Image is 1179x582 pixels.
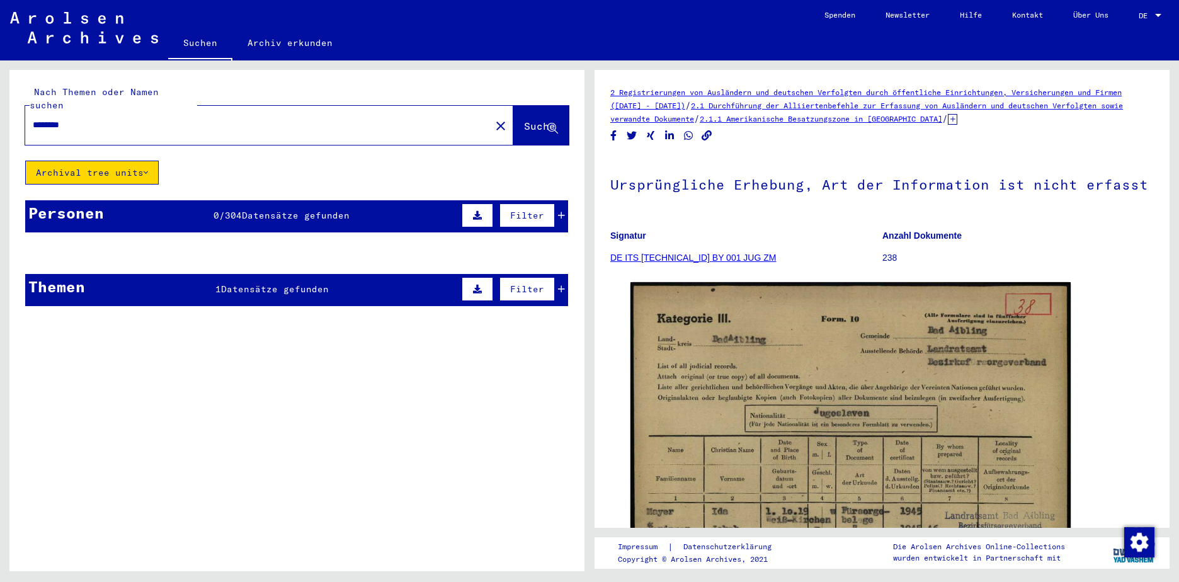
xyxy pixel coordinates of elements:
span: 0 [214,210,219,221]
span: Datensätze gefunden [242,210,350,221]
button: Copy link [700,128,714,144]
img: Arolsen_neg.svg [10,12,158,43]
a: Suchen [168,28,232,60]
span: DE [1139,11,1153,20]
mat-icon: close [493,118,508,134]
mat-label: Nach Themen oder Namen suchen [30,86,159,111]
span: / [694,113,700,124]
span: Filter [510,283,544,295]
a: 2.1.1 Amerikanische Besatzungszone in [GEOGRAPHIC_DATA] [700,114,942,123]
h1: Ursprüngliche Erhebung, Art der Information ist nicht erfasst [610,156,1154,211]
button: Suche [513,106,569,145]
div: | [618,540,787,554]
button: Share on Facebook [607,128,620,144]
p: 238 [882,251,1154,265]
p: Die Arolsen Archives Online-Collections [893,541,1065,552]
span: Filter [510,210,544,221]
span: / [942,113,948,124]
p: Copyright © Arolsen Archives, 2021 [618,554,787,565]
a: DE ITS [TECHNICAL_ID] BY 001 JUG ZM [610,253,776,263]
button: Share on Twitter [625,128,639,144]
img: yv_logo.png [1110,537,1158,568]
img: Zustimmung ändern [1124,527,1154,557]
a: Impressum [618,540,668,554]
span: 304 [225,210,242,221]
span: / [219,210,225,221]
button: Share on WhatsApp [682,128,695,144]
a: Datenschutzerklärung [673,540,787,554]
span: Suche [524,120,555,132]
button: Archival tree units [25,161,159,185]
b: Anzahl Dokumente [882,231,962,241]
a: 2 Registrierungen von Ausländern und deutschen Verfolgten durch öffentliche Einrichtungen, Versic... [610,88,1122,110]
button: Filter [499,277,555,301]
button: Filter [499,203,555,227]
a: Archiv erkunden [232,28,348,58]
button: Share on Xing [644,128,658,144]
button: Clear [488,113,513,138]
div: Personen [28,202,104,224]
button: Share on LinkedIn [663,128,676,144]
span: / [685,100,691,111]
b: Signatur [610,231,646,241]
a: 2.1 Durchführung der Alliiertenbefehle zur Erfassung von Ausländern und deutschen Verfolgten sowi... [610,101,1123,123]
span: 1 [215,283,221,295]
span: Datensätze gefunden [221,283,329,295]
div: Themen [28,275,85,298]
p: wurden entwickelt in Partnerschaft mit [893,552,1065,564]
